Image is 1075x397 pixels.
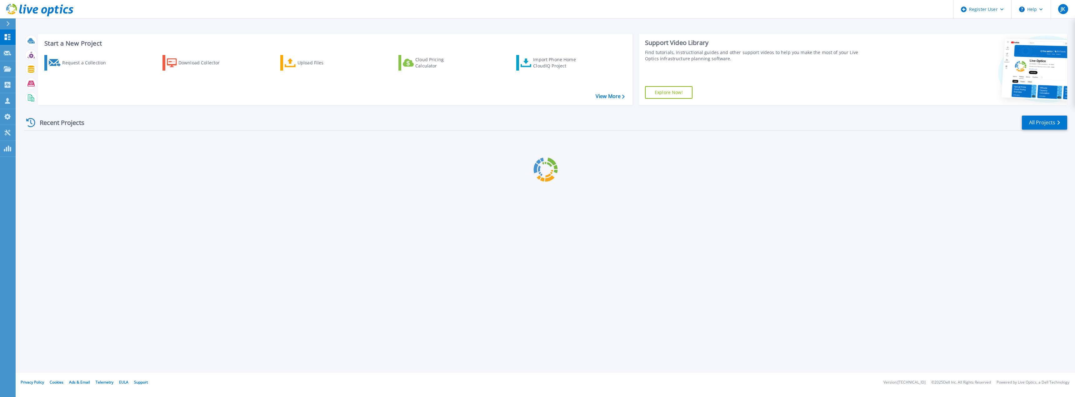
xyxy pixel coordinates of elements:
[62,57,112,69] div: Request a Collection
[134,380,148,385] a: Support
[596,93,625,99] a: View More
[997,380,1069,385] li: Powered by Live Optics, a Dell Technology
[50,380,63,385] a: Cookies
[1061,7,1065,12] span: JK
[21,380,44,385] a: Privacy Policy
[645,86,692,99] a: Explore Now!
[24,115,93,130] div: Recent Projects
[44,40,624,47] h3: Start a New Project
[96,380,113,385] a: Telemetry
[533,57,582,69] div: Import Phone Home CloudIQ Project
[69,380,90,385] a: Ads & Email
[398,55,468,71] a: Cloud Pricing Calculator
[415,57,465,69] div: Cloud Pricing Calculator
[1022,116,1067,130] a: All Projects
[44,55,114,71] a: Request a Collection
[178,57,228,69] div: Download Collector
[645,39,869,47] div: Support Video Library
[931,380,991,385] li: © 2025 Dell Inc. All Rights Reserved
[297,57,347,69] div: Upload Files
[119,380,128,385] a: EULA
[645,49,869,62] div: Find tutorials, instructional guides and other support videos to help you make the most of your L...
[162,55,232,71] a: Download Collector
[280,55,350,71] a: Upload Files
[883,380,926,385] li: Version: [TECHNICAL_ID]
